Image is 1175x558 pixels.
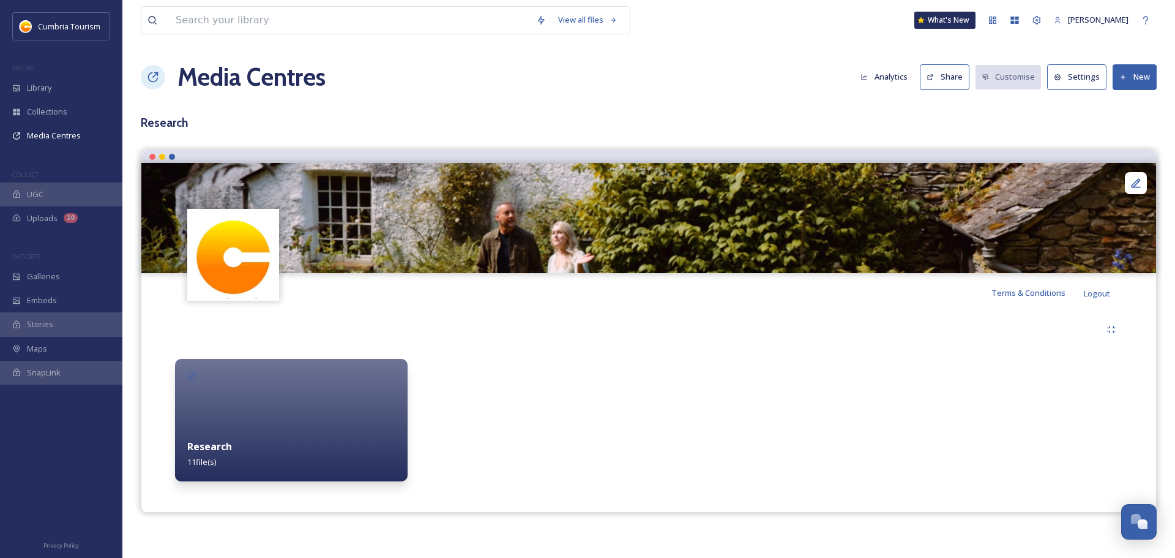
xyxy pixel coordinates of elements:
[1121,504,1157,540] button: Open Chat
[1047,64,1113,89] a: Settings
[12,252,40,261] span: WIDGETS
[854,65,920,89] a: Analytics
[27,189,43,200] span: UGC
[43,541,79,549] span: Privacy Policy
[27,106,67,118] span: Collections
[1084,288,1110,299] span: Logout
[64,213,78,223] div: 10
[991,287,1065,298] span: Terms & Conditions
[170,7,530,34] input: Search your library
[20,20,32,32] img: images.jpg
[187,456,216,467] span: 11 file(s)
[189,210,278,299] img: images.jpg
[1048,8,1135,32] a: [PERSON_NAME]
[27,82,51,94] span: Library
[12,170,39,179] span: COLLECT
[914,12,975,29] a: What's New
[854,65,914,89] button: Analytics
[27,319,53,330] span: Stories
[1068,14,1128,25] span: [PERSON_NAME]
[38,21,100,32] span: Cumbria Tourism
[187,440,232,453] strong: Research
[27,295,57,306] span: Embeds
[141,114,1157,132] h3: Research
[1047,64,1106,89] button: Settings
[12,63,34,72] span: MEDIA
[141,163,1156,273] img: Wordsworth Grasmere (Exclusive Experiences).jpg
[43,537,79,552] a: Privacy Policy
[975,65,1048,89] a: Customise
[27,213,58,224] span: Uploads
[920,64,969,89] button: Share
[27,367,61,379] span: SnapLink
[991,285,1084,300] a: Terms & Conditions
[27,271,60,282] span: Galleries
[552,8,624,32] a: View all files
[27,343,47,355] span: Maps
[975,65,1042,89] button: Customise
[27,130,81,141] span: Media Centres
[177,59,326,96] a: Media Centres
[1113,64,1157,89] button: New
